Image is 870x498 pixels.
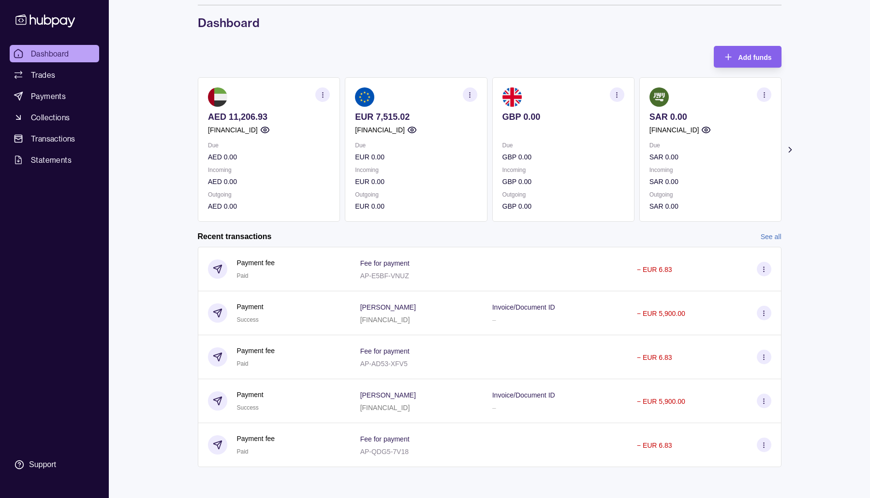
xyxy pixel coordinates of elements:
p: SAR 0.00 [649,112,771,122]
p: − EUR 5,900.00 [637,310,685,317]
p: GBP 0.00 [502,152,624,162]
span: Paid [237,448,249,455]
span: Success [237,316,259,323]
p: Due [208,140,330,151]
p: [FINANCIAL_ID] [360,316,410,324]
p: − EUR 6.83 [637,354,672,361]
p: AED 0.00 [208,201,330,212]
div: Support [29,459,56,470]
a: Payments [10,87,99,105]
p: − EUR 6.83 [637,441,672,449]
span: Paid [237,360,249,367]
img: gb [502,87,521,107]
a: Support [10,455,99,475]
p: Due [502,140,624,151]
p: − EUR 6.83 [637,266,672,273]
p: [FINANCIAL_ID] [649,125,699,135]
p: [FINANCIAL_ID] [360,404,410,412]
p: [FINANCIAL_ID] [208,125,258,135]
p: – [492,404,496,412]
img: ae [208,87,227,107]
p: Payment [237,389,264,400]
p: GBP 0.00 [502,112,624,122]
span: Add funds [738,54,771,61]
span: Statements [31,154,72,166]
a: Collections [10,109,99,126]
p: EUR 0.00 [355,152,477,162]
span: Success [237,404,259,411]
span: Paid [237,272,249,279]
p: Incoming [208,165,330,175]
a: See all [761,231,782,242]
a: Dashboard [10,45,99,62]
p: Outgoing [502,189,624,200]
p: GBP 0.00 [502,176,624,187]
p: Payment fee [237,433,275,444]
span: Payments [31,90,66,102]
button: Add funds [714,46,781,68]
span: Transactions [31,133,75,144]
p: Outgoing [208,189,330,200]
p: – [492,316,496,324]
img: eu [355,87,374,107]
p: Incoming [502,165,624,175]
h2: Recent transactions [198,231,272,242]
img: sa [649,87,668,107]
a: Trades [10,66,99,84]
p: AED 11,206.93 [208,112,330,122]
p: [PERSON_NAME] [360,303,416,311]
p: GBP 0.00 [502,201,624,212]
p: AED 0.00 [208,152,330,162]
p: − EUR 5,900.00 [637,398,685,405]
h1: Dashboard [198,15,782,30]
span: Collections [31,112,70,123]
p: Outgoing [355,189,477,200]
p: Fee for payment [360,259,410,267]
p: Payment fee [237,257,275,268]
p: Incoming [649,165,771,175]
p: SAR 0.00 [649,201,771,212]
p: AP-QDG5-7V18 [360,448,409,455]
p: Payment fee [237,345,275,356]
p: EUR 0.00 [355,201,477,212]
p: AED 0.00 [208,176,330,187]
p: Incoming [355,165,477,175]
a: Transactions [10,130,99,147]
p: SAR 0.00 [649,176,771,187]
a: Statements [10,151,99,169]
p: [FINANCIAL_ID] [355,125,405,135]
p: Due [355,140,477,151]
p: Invoice/Document ID [492,391,555,399]
p: [PERSON_NAME] [360,391,416,399]
p: EUR 0.00 [355,176,477,187]
span: Trades [31,69,55,81]
p: Invoice/Document ID [492,303,555,311]
p: SAR 0.00 [649,152,771,162]
p: Payment [237,301,264,312]
p: Fee for payment [360,347,410,355]
p: Outgoing [649,189,771,200]
p: Fee for payment [360,435,410,443]
p: EUR 7,515.02 [355,112,477,122]
span: Dashboard [31,48,69,59]
p: AP-AD53-XFV5 [360,360,408,368]
p: Due [649,140,771,151]
p: AP-E5BF-VNUZ [360,272,409,280]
